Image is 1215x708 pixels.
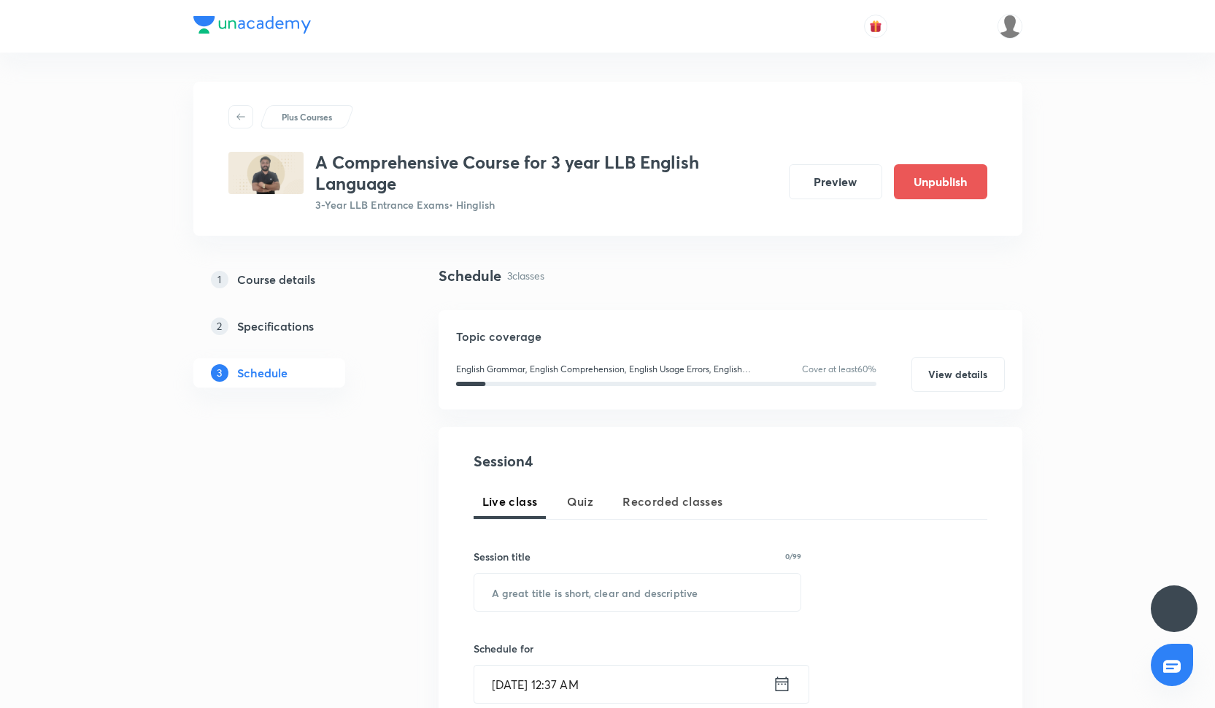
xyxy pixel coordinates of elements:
[315,152,777,194] h3: A Comprehensive Course for 3 year LLB English Language
[864,15,887,38] button: avatar
[911,357,1005,392] button: View details
[802,363,876,376] p: Cover at least 60 %
[315,197,777,212] p: 3-Year LLB Entrance Exams • Hinglish
[456,328,1005,345] h5: Topic coverage
[211,271,228,288] p: 1
[474,549,531,564] h6: Session title
[869,20,882,33] img: avatar
[567,493,594,510] span: Quiz
[1165,600,1183,617] img: ttu
[211,318,228,335] p: 2
[237,364,288,382] h5: Schedule
[439,265,501,287] h4: Schedule
[622,493,722,510] span: Recorded classes
[507,268,544,283] p: 3 classes
[211,364,228,382] p: 3
[228,152,304,194] img: 48EF0877-3DC3-4A63-A2B6-ED9A45231FC9_plus.png
[282,110,332,123] p: Plus Courses
[998,14,1022,39] img: Samridhya Pal
[193,265,392,294] a: 1Course details
[237,271,315,288] h5: Course details
[789,164,882,199] button: Preview
[785,553,801,560] p: 0/99
[894,164,987,199] button: Unpublish
[193,16,311,34] img: Company Logo
[482,493,538,510] span: Live class
[237,318,314,335] h5: Specifications
[474,641,802,656] h6: Schedule for
[193,312,392,341] a: 2Specifications
[193,16,311,37] a: Company Logo
[474,450,740,472] h4: Session 4
[456,363,761,376] p: English Grammar, English Comprehension, English Usage Errors, English Vocabulary
[474,574,801,611] input: A great title is short, clear and descriptive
